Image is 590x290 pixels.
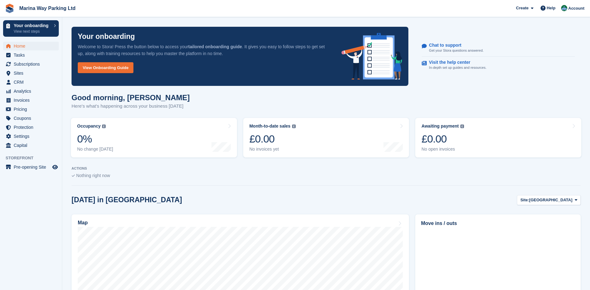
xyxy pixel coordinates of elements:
p: Chat to support [429,43,478,48]
a: Occupancy 0% No change [DATE] [71,118,237,157]
div: Occupancy [77,124,100,129]
img: icon-info-grey-7440780725fd019a000dd9b08b2336e03edf1995a4989e88bcd33f0948082b44.svg [292,124,296,128]
img: stora-icon-8386f47178a22dfd0bd8f6a31ec36ba5ce8667c1dd55bd0f319d3a0aa187defe.svg [5,4,14,13]
span: Coupons [14,114,51,123]
span: Capital [14,141,51,150]
span: Storefront [6,155,62,161]
span: Account [568,5,584,12]
span: Create [516,5,528,11]
span: Nothing right now [76,173,110,178]
a: menu [3,123,59,132]
a: Marina Way Parking Ltd [17,3,78,13]
h1: Good morning, [PERSON_NAME] [72,93,190,102]
span: Help [547,5,555,11]
span: Settings [14,132,51,141]
a: Preview store [51,163,59,171]
p: View next steps [14,29,51,34]
span: Protection [14,123,51,132]
span: [GEOGRAPHIC_DATA] [529,197,572,203]
a: View Onboarding Guide [78,62,133,73]
strong: tailored onboarding guide [188,44,242,49]
a: Chat to support Get your Stora questions answered. [422,40,575,57]
a: menu [3,60,59,68]
p: Welcome to Stora! Press the button below to access your . It gives you easy to follow steps to ge... [78,43,332,57]
p: ACTIONS [72,166,581,171]
a: Visit the help center In-depth set up guides and resources. [422,57,575,73]
div: £0.00 [249,133,296,145]
a: menu [3,132,59,141]
span: Home [14,42,51,50]
span: Subscriptions [14,60,51,68]
div: No change [DATE] [77,147,113,152]
img: blank_slate_check_icon-ba018cac091ee9be17c0a81a6c232d5eb81de652e7a59be601be346b1b6ddf79.svg [72,175,75,177]
a: Your onboarding View next steps [3,20,59,37]
h2: Map [78,220,88,226]
span: Tasks [14,51,51,59]
h2: [DATE] in [GEOGRAPHIC_DATA] [72,196,182,204]
div: No open invoices [421,147,464,152]
div: £0.00 [421,133,464,145]
a: menu [3,42,59,50]
p: In-depth set up guides and resources. [429,65,486,70]
span: Invoices [14,96,51,105]
span: Sites [14,69,51,77]
img: onboarding-info-6c161a55d2c0e0a8cae90662b2fe09162a5109e8cc188191df67fb4f79e88e88.svg [341,33,402,80]
img: icon-info-grey-7440780725fd019a000dd9b08b2336e03edf1995a4989e88bcd33f0948082b44.svg [102,124,106,128]
img: icon-info-grey-7440780725fd019a000dd9b08b2336e03edf1995a4989e88bcd33f0948082b44.svg [460,124,464,128]
a: menu [3,51,59,59]
a: menu [3,105,59,114]
span: Pre-opening Site [14,163,51,171]
span: CRM [14,78,51,87]
a: menu [3,87,59,96]
p: Get your Stora questions answered. [429,48,483,53]
h2: Move ins / outs [421,220,575,227]
p: Your onboarding [14,23,51,28]
a: Month-to-date sales £0.00 No invoices yet [243,118,409,157]
div: Month-to-date sales [249,124,290,129]
div: 0% [77,133,113,145]
a: menu [3,96,59,105]
div: No invoices yet [249,147,296,152]
button: Site: [GEOGRAPHIC_DATA] [517,195,581,205]
a: Awaiting payment £0.00 No open invoices [415,118,581,157]
a: menu [3,163,59,171]
p: Visit the help center [429,60,481,65]
span: Analytics [14,87,51,96]
a: menu [3,141,59,150]
a: menu [3,78,59,87]
a: menu [3,69,59,77]
p: Your onboarding [78,33,135,40]
a: menu [3,114,59,123]
span: Site: [520,197,529,203]
p: Here's what's happening across your business [DATE] [72,103,190,110]
span: Pricing [14,105,51,114]
div: Awaiting payment [421,124,459,129]
img: Paul Lewis [561,5,567,11]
